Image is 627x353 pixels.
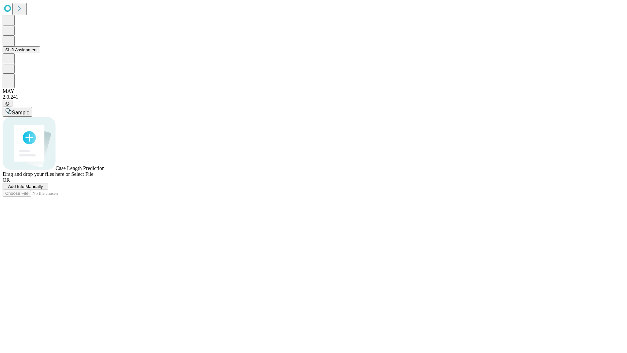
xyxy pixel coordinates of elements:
[3,107,32,117] button: Sample
[3,177,10,183] span: OR
[3,100,12,107] button: @
[56,165,104,171] span: Case Length Prediction
[3,46,40,53] button: Shift Assignment
[71,171,93,177] span: Select File
[3,94,624,100] div: 2.0.241
[3,171,70,177] span: Drag and drop your files here or
[5,101,10,106] span: @
[3,183,48,190] button: Add Info Manually
[12,110,29,115] span: Sample
[3,88,624,94] div: MAY
[8,184,43,189] span: Add Info Manually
